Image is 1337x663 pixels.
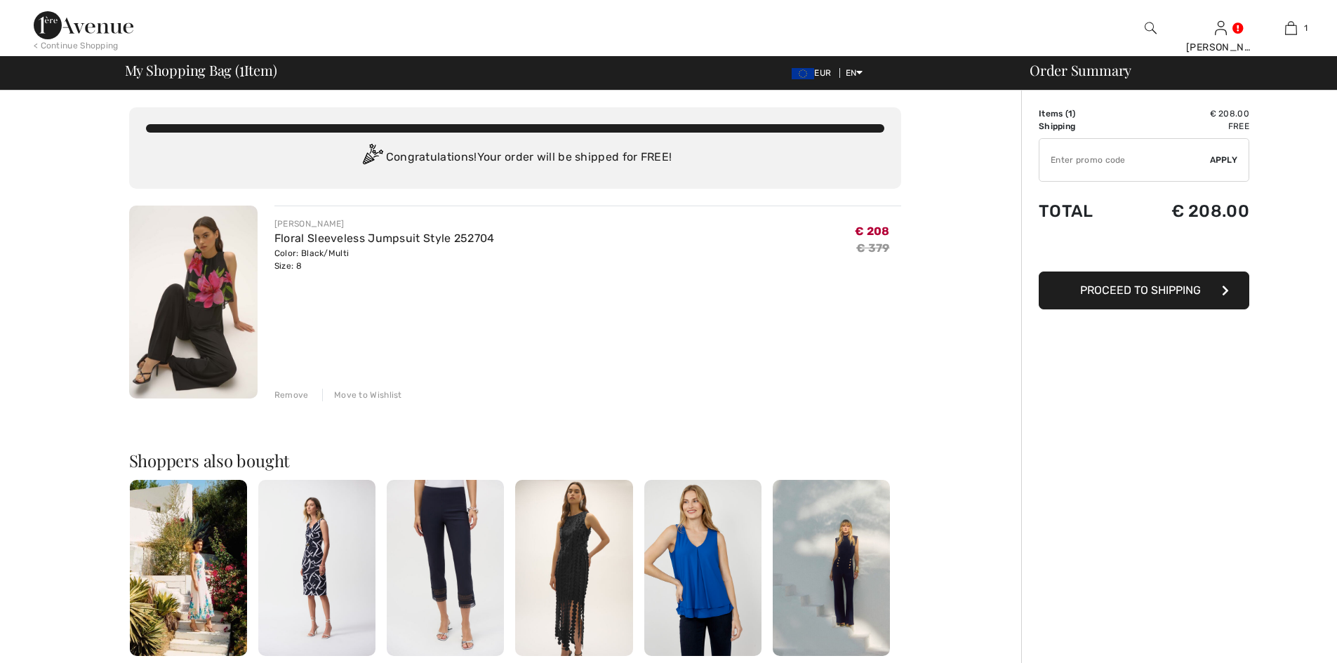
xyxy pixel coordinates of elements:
img: My Bag [1285,20,1297,36]
span: € 208 [855,225,890,238]
span: Apply [1210,154,1238,166]
a: Sign In [1215,21,1227,34]
td: Items ( ) [1039,107,1125,120]
img: search the website [1145,20,1157,36]
a: 1 [1256,20,1325,36]
img: Mid-Rise Ankle-Length Trousers Style 252050 [387,480,504,656]
div: Order Summary [1013,63,1329,77]
img: My Info [1215,20,1227,36]
span: Proceed to Shipping [1080,283,1201,297]
button: Proceed to Shipping [1039,272,1249,309]
img: Congratulation2.svg [358,144,386,172]
div: Color: Black/Multi Size: 8 [274,247,495,272]
span: EUR [792,68,837,78]
td: Shipping [1039,120,1125,133]
span: 1 [239,60,244,78]
img: Maxi Floral Summer Dress Style 251904 [130,480,247,656]
td: € 208.00 [1125,107,1249,120]
img: Floral Sleeveless Jumpsuit Style 252704 [129,206,258,399]
iframe: PayPal [1039,235,1249,267]
s: € 379 [856,241,890,255]
span: 1 [1068,109,1072,119]
span: My Shopping Bag ( Item) [125,63,277,77]
img: Bodycon V-Neck Belted Dress Style 251108 [258,480,375,656]
div: [PERSON_NAME] [1186,40,1255,55]
div: Remove [274,389,309,401]
input: Promo code [1039,139,1210,181]
span: EN [846,68,863,78]
img: Formal Sleeveless Bodycon Dress Style 252712 [515,480,632,656]
a: Floral Sleeveless Jumpsuit Style 252704 [274,232,495,245]
img: Flare Mid-Rise Formal Trousers Style 251028 [773,480,890,656]
img: Sleeveless V-Neck Pullover Style 61175 [644,480,761,656]
div: Congratulations! Your order will be shipped for FREE! [146,144,884,172]
span: 1 [1304,22,1308,34]
img: 1ère Avenue [34,11,133,39]
td: Free [1125,120,1249,133]
td: Total [1039,187,1125,235]
div: < Continue Shopping [34,39,119,52]
h2: Shoppers also bought [129,452,901,469]
img: Euro [792,68,814,79]
td: € 208.00 [1125,187,1249,235]
div: [PERSON_NAME] [274,217,495,230]
div: Move to Wishlist [322,389,402,401]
